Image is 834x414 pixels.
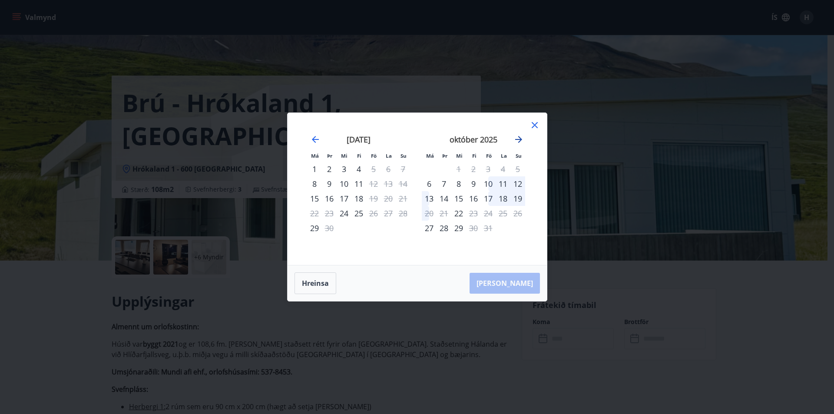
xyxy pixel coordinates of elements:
[510,176,525,191] td: Choose sunnudagur, 12. október 2025 as your check-in date. It’s available.
[322,176,337,191] div: 9
[510,162,525,176] td: Not available. sunnudagur, 5. október 2025
[422,176,437,191] div: Aðeins innritun í boði
[311,152,319,159] small: Má
[510,176,525,191] div: 12
[501,152,507,159] small: La
[307,162,322,176] div: Aðeins innritun í boði
[510,191,525,206] td: Choose sunnudagur, 19. október 2025 as your check-in date. It’s available.
[337,206,351,221] div: Aðeins innritun í boði
[307,206,322,221] td: Not available. mánudagur, 22. september 2025
[381,191,396,206] td: Not available. laugardagur, 20. september 2025
[307,221,322,235] div: Aðeins innritun í boði
[396,176,410,191] td: Not available. sunnudagur, 14. september 2025
[466,176,481,191] div: 9
[351,176,366,191] div: 11
[437,221,451,235] td: Choose þriðjudagur, 28. október 2025 as your check-in date. It’s available.
[437,191,451,206] div: 14
[496,176,510,191] td: Choose laugardagur, 11. október 2025 as your check-in date. It’s available.
[422,191,437,206] div: 13
[322,206,337,221] td: Not available. þriðjudagur, 23. september 2025
[466,206,481,221] td: Not available. fimmtudagur, 23. október 2025
[381,206,396,221] td: Not available. laugardagur, 27. september 2025
[396,206,410,221] td: Not available. sunnudagur, 28. september 2025
[496,191,510,206] td: Choose laugardagur, 18. október 2025 as your check-in date. It’s available.
[337,191,351,206] div: 17
[366,162,381,176] td: Not available. föstudagur, 5. september 2025
[351,162,366,176] div: 4
[357,152,361,159] small: Fi
[381,176,396,191] td: Not available. laugardagur, 13. september 2025
[295,272,336,294] button: Hreinsa
[322,176,337,191] td: Choose þriðjudagur, 9. september 2025 as your check-in date. It’s available.
[322,162,337,176] div: 2
[472,152,477,159] small: Fi
[422,206,437,221] td: Not available. mánudagur, 20. október 2025
[341,152,347,159] small: Mi
[451,162,466,176] td: Not available. miðvikudagur, 1. október 2025
[437,176,451,191] td: Choose þriðjudagur, 7. október 2025 as your check-in date. It’s available.
[307,162,322,176] td: Choose mánudagur, 1. september 2025 as your check-in date. It’s available.
[351,191,366,206] div: 18
[366,206,381,221] div: Aðeins útritun í boði
[337,191,351,206] td: Choose miðvikudagur, 17. september 2025 as your check-in date. It’s available.
[496,176,510,191] div: 11
[307,191,322,206] td: Choose mánudagur, 15. september 2025 as your check-in date. It’s available.
[437,176,451,191] div: 7
[481,162,496,176] td: Not available. föstudagur, 3. október 2025
[510,191,525,206] div: 19
[466,176,481,191] td: Choose fimmtudagur, 9. október 2025 as your check-in date. It’s available.
[322,191,337,206] div: 16
[451,206,466,221] div: Aðeins innritun í boði
[481,191,496,206] td: Choose föstudagur, 17. október 2025 as your check-in date. It’s available.
[381,162,396,176] td: Not available. laugardagur, 6. september 2025
[451,191,466,206] td: Choose miðvikudagur, 15. október 2025 as your check-in date. It’s available.
[322,191,337,206] td: Choose þriðjudagur, 16. september 2025 as your check-in date. It’s available.
[496,206,510,221] td: Not available. laugardagur, 25. október 2025
[347,134,371,145] strong: [DATE]
[351,191,366,206] td: Choose fimmtudagur, 18. september 2025 as your check-in date. It’s available.
[422,176,437,191] td: Choose mánudagur, 6. október 2025 as your check-in date. It’s available.
[322,221,337,235] td: Not available. þriðjudagur, 30. september 2025
[422,191,437,206] td: Choose mánudagur, 13. október 2025 as your check-in date. It’s available.
[513,134,524,145] div: Move forward to switch to the next month.
[422,221,437,235] td: Choose mánudagur, 27. október 2025 as your check-in date. It’s available.
[466,221,481,235] td: Not available. fimmtudagur, 30. október 2025
[450,134,497,145] strong: október 2025
[337,176,351,191] div: 10
[396,191,410,206] td: Not available. sunnudagur, 21. september 2025
[466,191,481,206] td: Choose fimmtudagur, 16. október 2025 as your check-in date. It’s available.
[337,206,351,221] td: Choose miðvikudagur, 24. september 2025 as your check-in date. It’s available.
[426,152,434,159] small: Má
[307,221,322,235] td: Choose mánudagur, 29. september 2025 as your check-in date. It’s available.
[496,162,510,176] td: Not available. laugardagur, 4. október 2025
[307,176,322,191] div: Aðeins innritun í boði
[486,152,492,159] small: Fö
[451,206,466,221] td: Choose miðvikudagur, 22. október 2025 as your check-in date. It’s available.
[422,221,437,235] div: Aðeins innritun í boði
[327,152,332,159] small: Þr
[366,176,381,191] div: Aðeins útritun í boði
[466,191,481,206] div: 16
[298,123,536,255] div: Calendar
[322,221,337,235] div: Aðeins útritun í boði
[451,176,466,191] td: Choose miðvikudagur, 8. október 2025 as your check-in date. It’s available.
[337,162,351,176] td: Choose miðvikudagur, 3. september 2025 as your check-in date. It’s available.
[351,206,366,221] td: Choose fimmtudagur, 25. september 2025 as your check-in date. It’s available.
[337,176,351,191] td: Choose miðvikudagur, 10. september 2025 as your check-in date. It’s available.
[442,152,447,159] small: Þr
[307,191,322,206] div: Aðeins innritun í boði
[351,176,366,191] td: Choose fimmtudagur, 11. september 2025 as your check-in date. It’s available.
[481,176,496,191] td: Choose föstudagur, 10. október 2025 as your check-in date. It’s available.
[451,176,466,191] div: 8
[351,206,366,221] div: 25
[466,221,481,235] div: Aðeins útritun í boði
[322,162,337,176] td: Choose þriðjudagur, 2. september 2025 as your check-in date. It’s available.
[366,176,381,191] td: Not available. föstudagur, 12. september 2025
[351,162,366,176] td: Choose fimmtudagur, 4. september 2025 as your check-in date. It’s available.
[386,152,392,159] small: La
[481,191,496,206] div: 17
[510,206,525,221] td: Not available. sunnudagur, 26. október 2025
[437,206,451,221] td: Not available. þriðjudagur, 21. október 2025
[466,206,481,221] div: Aðeins útritun í boði
[451,221,466,235] td: Choose miðvikudagur, 29. október 2025 as your check-in date. It’s available.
